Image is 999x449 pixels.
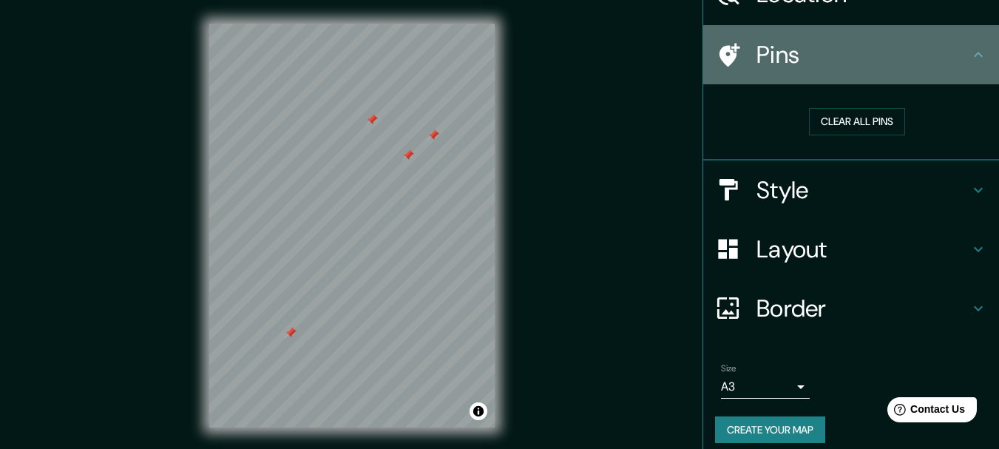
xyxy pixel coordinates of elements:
canvas: Map [209,24,495,428]
h4: Pins [756,40,969,70]
label: Size [721,362,736,374]
h4: Layout [756,234,969,264]
h4: Border [756,294,969,323]
button: Create your map [715,416,825,444]
div: A3 [721,375,810,399]
div: Layout [703,220,999,279]
div: Border [703,279,999,338]
iframe: Help widget launcher [867,391,983,433]
div: Pins [703,25,999,84]
h4: Style [756,175,969,205]
button: Clear all pins [809,108,905,135]
button: Toggle attribution [470,402,487,420]
div: Style [703,161,999,220]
